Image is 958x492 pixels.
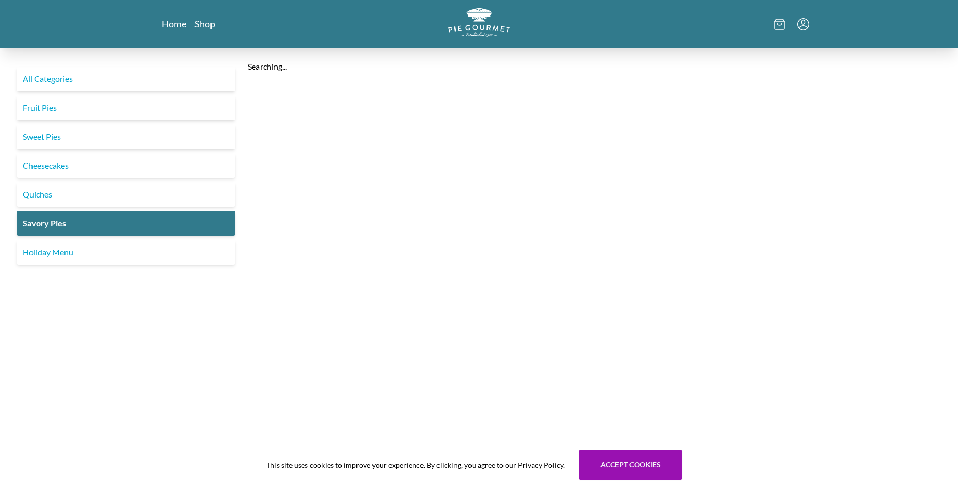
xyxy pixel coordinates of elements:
a: Savory Pies [17,211,235,236]
a: Shop [194,18,215,30]
a: Holiday Menu [17,240,235,265]
a: Quiches [17,182,235,207]
button: Accept cookies [579,450,682,480]
button: Menu [797,18,809,30]
a: Fruit Pies [17,95,235,120]
a: Cheesecakes [17,153,235,178]
a: Home [161,18,186,30]
a: Sweet Pies [17,124,235,149]
img: logo [448,8,510,37]
div: Searching... [248,60,946,73]
a: Logo [448,8,510,40]
a: All Categories [17,67,235,91]
span: This site uses cookies to improve your experience. By clicking, you agree to our Privacy Policy. [266,460,565,470]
